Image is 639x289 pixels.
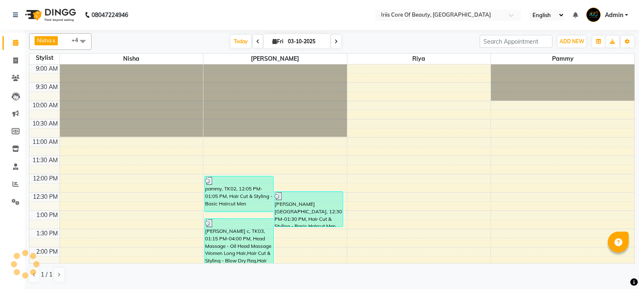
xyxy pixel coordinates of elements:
[586,7,601,22] img: Admin
[347,54,491,64] span: Riya
[30,54,59,62] div: Stylist
[31,156,59,165] div: 11:30 AM
[604,256,631,281] iframe: chat widget
[60,54,203,64] span: Nisha
[31,101,59,110] div: 10:00 AM
[480,35,552,48] input: Search Appointment
[31,138,59,146] div: 11:00 AM
[205,176,273,212] div: pammy, TK02, 12:05 PM-01:05 PM, Hair Cut & Styling - Basic Haircut Men
[72,37,84,43] span: +4
[35,211,59,220] div: 1:00 PM
[285,35,327,48] input: 2025-10-03
[605,11,623,20] span: Admin
[92,3,128,27] b: 08047224946
[31,119,59,128] div: 10:30 AM
[35,229,59,238] div: 1:30 PM
[557,36,586,47] button: ADD NEW
[560,38,584,44] span: ADD NEW
[34,64,59,73] div: 9:00 AM
[274,192,343,227] div: [PERSON_NAME][GEOGRAPHIC_DATA], 12:30 PM-01:30 PM, Hair Cut & Styling - Basic Haircut Men
[31,174,59,183] div: 12:00 PM
[491,54,634,64] span: pammy
[203,54,347,64] span: [PERSON_NAME]
[31,193,59,201] div: 12:30 PM
[21,3,78,27] img: logo
[35,247,59,256] div: 2:00 PM
[34,83,59,91] div: 9:30 AM
[270,38,285,44] span: Fri
[41,270,52,279] span: 1 / 1
[230,35,251,48] span: Today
